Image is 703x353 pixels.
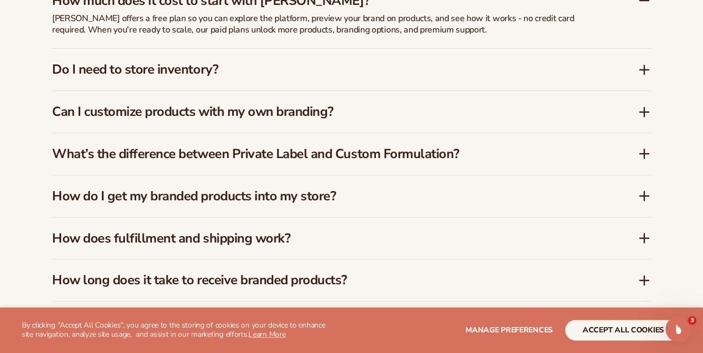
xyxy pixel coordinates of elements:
h3: Can I customize products with my own branding? [52,104,605,120]
button: accept all cookies [565,320,681,341]
span: Manage preferences [465,325,553,335]
h3: How do I get my branded products into my store? [52,188,605,204]
h3: How does fulfillment and shipping work? [52,231,605,246]
h3: Do I need to store inventory? [52,62,605,77]
a: Learn More [248,329,285,339]
button: Manage preferences [465,320,553,341]
p: By clicking "Accept All Cookies", you agree to the storing of cookies on your device to enhance s... [22,321,334,339]
h3: How long does it take to receive branded products? [52,272,605,288]
h3: What’s the difference between Private Label and Custom Formulation? [52,146,605,162]
span: 3 [688,316,696,325]
iframe: Intercom live chat [666,316,692,342]
p: [PERSON_NAME] offers a free plan so you can explore the platform, preview your brand on products,... [52,13,595,36]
